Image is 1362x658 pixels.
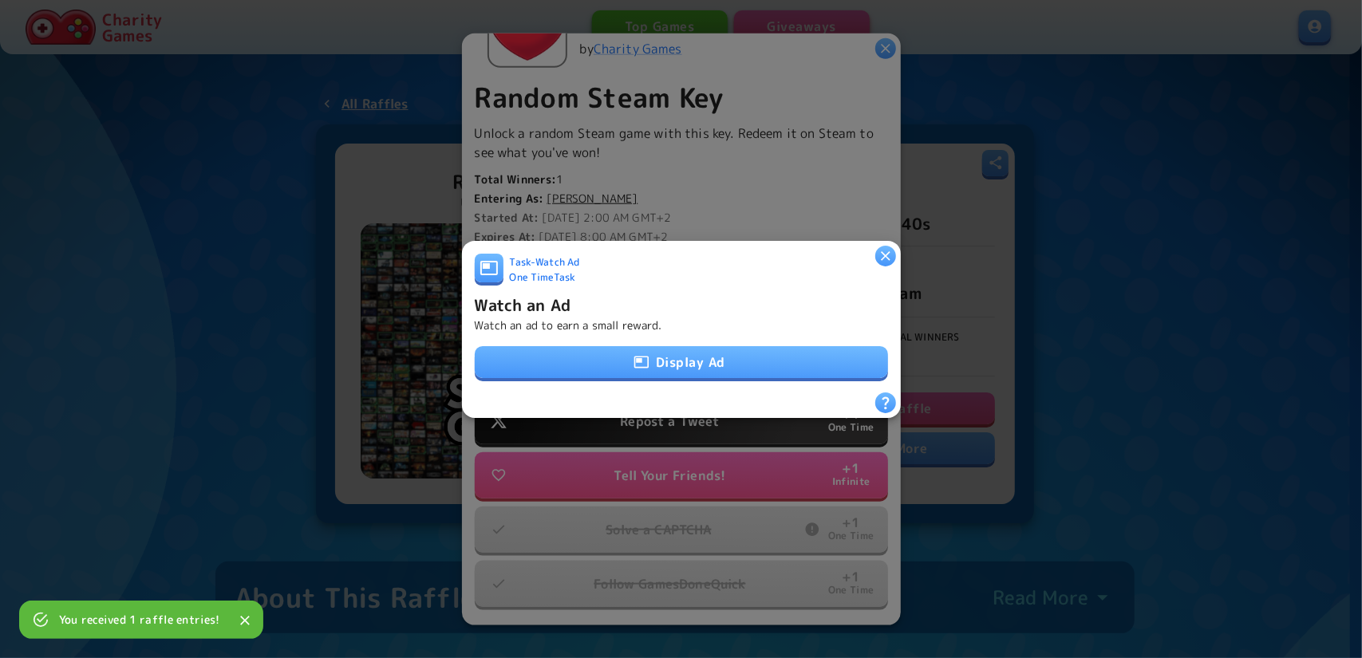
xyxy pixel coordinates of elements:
span: One Time Task [510,270,576,286]
div: You received 1 raffle entries! [59,605,220,634]
span: Task - Watch Ad [510,255,580,270]
button: Close [233,609,257,632]
h6: Watch an Ad [475,291,571,317]
button: Display Ad [475,346,888,378]
p: Watch an ad to earn a small reward. [475,317,662,333]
